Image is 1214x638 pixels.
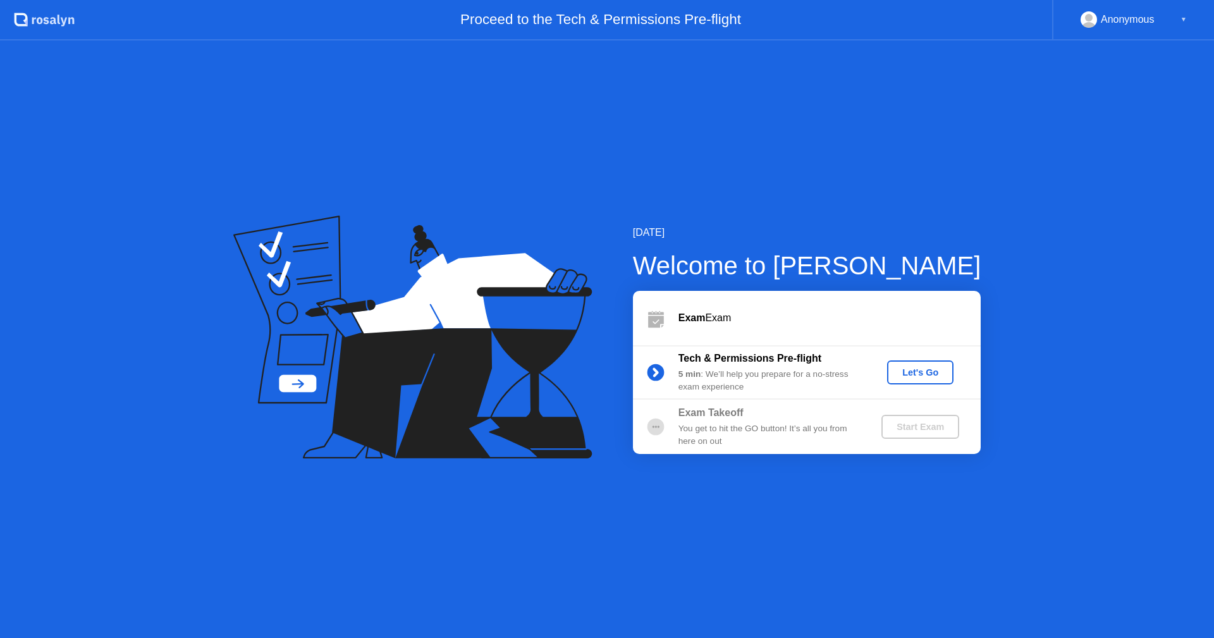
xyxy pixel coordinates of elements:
div: ▼ [1180,11,1187,28]
div: [DATE] [633,225,981,240]
div: You get to hit the GO button! It’s all you from here on out [678,422,861,448]
div: Exam [678,310,981,326]
div: Anonymous [1101,11,1155,28]
b: 5 min [678,369,701,379]
button: Let's Go [887,360,953,384]
div: : We’ll help you prepare for a no-stress exam experience [678,368,861,394]
b: Tech & Permissions Pre-flight [678,353,821,364]
div: Let's Go [892,367,948,377]
div: Start Exam [886,422,954,432]
b: Exam [678,312,706,323]
button: Start Exam [881,415,959,439]
div: Welcome to [PERSON_NAME] [633,247,981,285]
b: Exam Takeoff [678,407,744,418]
